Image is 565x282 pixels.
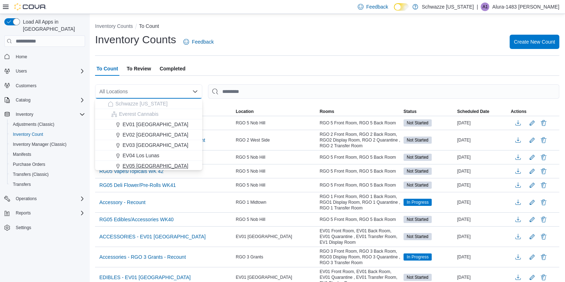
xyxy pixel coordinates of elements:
button: Rooms [318,107,402,116]
button: Edit count details [528,166,536,177]
span: ACCESSORIES - EV01 [GEOGRAPHIC_DATA] [99,233,205,240]
button: Edit count details [528,118,536,128]
div: [DATE] [456,273,509,282]
button: Inventory Manager (Classic) [7,139,88,149]
button: Edit count details [528,252,536,262]
nav: An example of EuiBreadcrumbs [95,23,559,31]
input: Dark Mode [394,3,409,11]
p: | [477,3,478,11]
button: Reports [13,209,34,217]
span: Not Started [407,274,428,281]
button: Edit count details [528,197,536,208]
a: Settings [13,223,34,232]
span: Transfers (Classic) [13,172,49,177]
span: RGO 5 Nob Hill [236,217,266,222]
button: ACCESSORIES - EV01 [GEOGRAPHIC_DATA] [96,231,208,242]
div: [DATE] [456,153,509,162]
span: Users [13,67,85,75]
span: Not Started [407,154,428,160]
span: Not Started [403,154,432,161]
span: Purchase Orders [13,162,45,167]
button: Edit count details [528,152,536,163]
button: Close list of options [192,89,198,94]
span: EV02 [GEOGRAPHIC_DATA] [123,131,188,138]
span: Inventory Count [13,132,43,137]
span: RGO 5 Nob Hill [236,182,266,188]
button: Edit count details [528,135,536,145]
div: [DATE] [456,181,509,189]
span: Not Started [403,182,432,189]
span: Not Started [407,182,428,188]
span: Inventory Count [10,130,85,139]
button: EV02 [GEOGRAPHIC_DATA] [95,130,202,140]
button: Transfers [7,179,88,189]
div: RGO 3 Front Room, RGO 3 Back Room, RGO3 Display Room, RGO 3 Quarantine , RGO 3 Transfer Room [318,247,402,267]
span: Operations [13,194,85,203]
span: Feedback [192,38,214,45]
button: EV03 [GEOGRAPHIC_DATA] [95,140,202,150]
span: RG05 Vapes/Topicals WK 42 [99,168,164,175]
span: Manifests [13,152,31,157]
div: RGO 5 Front Room, RGO 5 Back Room [318,119,402,127]
button: Accessories - RGO 3 Grants - Recount [96,252,189,262]
nav: Complex example [4,48,85,251]
div: RGO 2 Front Room, RGO 2 Back Room, RGO2 Display Room, RGO 2 Quarantine , RGO 2 Transfer Room [318,130,402,150]
button: Inventory [13,110,36,119]
button: Status [402,107,456,116]
span: RGO 2 West Side [236,137,270,143]
button: Purchase Orders [7,159,88,169]
span: Catalog [16,97,30,103]
span: Home [16,54,27,60]
button: Delete [539,253,548,261]
div: [DATE] [456,215,509,224]
span: Not Started [407,168,428,174]
span: RGO 1 Midtown [236,199,266,205]
button: Settings [1,222,88,233]
input: This is a search bar. After typing your query, hit enter to filter the results lower in the page. [208,84,559,99]
span: Catalog [13,96,85,104]
a: Transfers (Classic) [10,170,51,179]
span: To Count [96,61,118,76]
span: Transfers (Classic) [10,170,85,179]
span: Schwazze [US_STATE] [115,100,168,107]
div: RGO 1 Front Room, RGO 1 Back Room, RGO1 Display Room, RGO 1 Quarantine , RGO 1 Transfer Room [318,192,402,212]
span: Inventory Manager (Classic) [10,140,85,149]
span: Not Started [407,137,428,143]
span: To Review [127,61,151,76]
div: RGO 5 Front Room, RGO 5 Back Room [318,215,402,224]
button: Reports [1,208,88,218]
span: EDIBLES - EV01 [GEOGRAPHIC_DATA] [99,274,190,281]
span: Users [16,68,27,74]
span: Customers [13,81,85,90]
button: Location [234,107,318,116]
span: Settings [13,223,85,232]
button: Inventory Count [7,129,88,139]
span: Not Started [403,233,432,240]
span: Home [13,52,85,61]
span: Rooms [319,109,334,114]
button: EV05 [GEOGRAPHIC_DATA] [95,161,202,171]
span: Operations [16,196,37,202]
span: Location [236,109,254,114]
span: Purchase Orders [10,160,85,169]
button: Delete [539,119,548,127]
button: Users [1,66,88,76]
span: EV03 [GEOGRAPHIC_DATA] [123,142,188,149]
a: Inventory Manager (Classic) [10,140,69,149]
span: Inventory Manager (Classic) [13,142,66,147]
button: Edit count details [528,231,536,242]
button: Delete [539,232,548,241]
div: RGO 5 Front Room, RGO 5 Back Room [318,153,402,162]
button: Manifests [7,149,88,159]
span: RG05 Deli Flower/Pre-Rolls WK41 [99,182,176,189]
a: Transfers [10,180,34,189]
span: Not Started [403,137,432,144]
button: RG05 Vapes/Topicals WK 42 [96,166,167,177]
div: RGO 5 Front Room, RGO 5 Back Room [318,167,402,175]
span: Inventory [16,112,33,117]
span: Transfers [10,180,85,189]
span: RGO 5 Nob Hill [236,168,266,174]
p: Alura-1483 [PERSON_NAME] [492,3,559,11]
a: Purchase Orders [10,160,48,169]
div: [DATE] [456,119,509,127]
